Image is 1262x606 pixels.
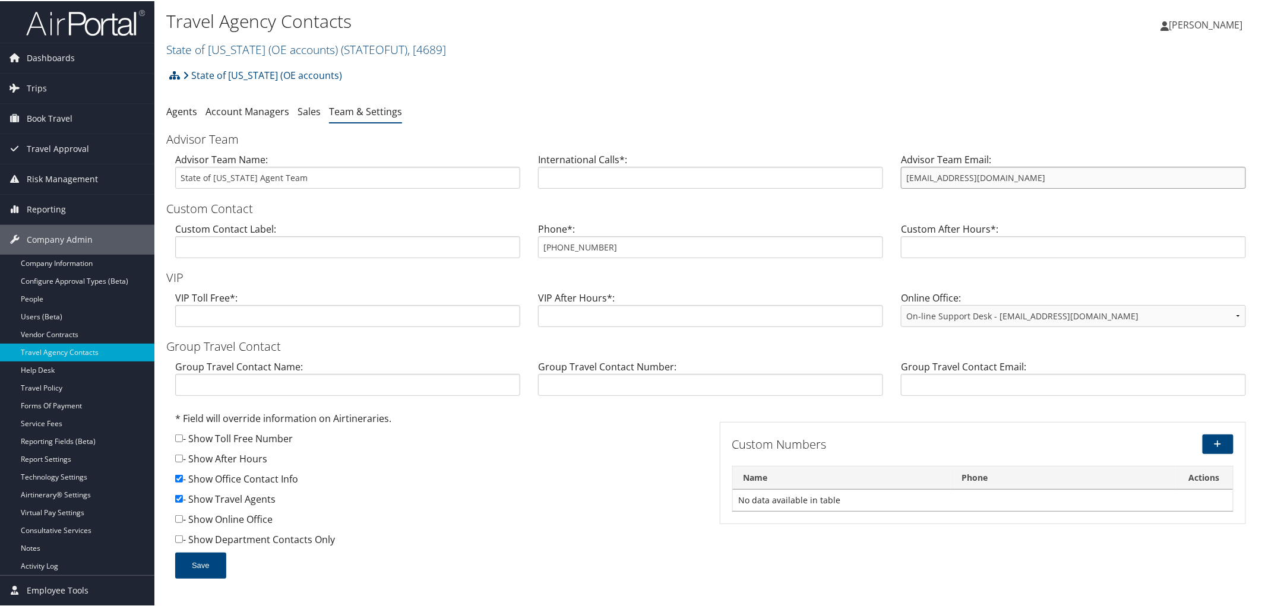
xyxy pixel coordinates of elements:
th: Phone: activate to sort column ascending [951,465,1176,488]
span: ( STATEOFUT ) [341,40,407,56]
a: Agents [166,104,197,117]
div: Phone*: [529,221,892,266]
div: Advisor Team Email: [892,151,1255,197]
h3: Custom Contact [166,199,1255,216]
span: , [ 4689 ] [407,40,446,56]
h3: Custom Numbers [732,435,1064,452]
div: Group Travel Contact Email: [892,358,1255,404]
div: * Field will override information on Airtineraries. [175,410,702,430]
div: - Show Travel Agents [175,491,702,511]
div: VIP Toll Free*: [166,290,529,335]
h3: Group Travel Contact [166,337,1255,354]
span: Travel Approval [27,133,89,163]
a: Team & Settings [329,104,402,117]
div: International Calls*: [529,151,892,197]
a: Account Managers [205,104,289,117]
div: VIP After Hours*: [529,290,892,335]
h3: Advisor Team [166,130,1255,147]
th: Actions: activate to sort column ascending [1176,465,1233,488]
a: State of [US_STATE] (OE accounts) [183,62,342,86]
div: Group Travel Contact Name: [166,358,529,404]
a: State of [US_STATE] (OE accounts) [166,40,446,56]
span: Trips [27,72,47,102]
div: Custom Contact Label: [166,221,529,266]
h1: Travel Agency Contacts [166,8,892,33]
button: Save [175,551,226,578]
span: Book Travel [27,103,72,132]
span: Risk Management [27,163,98,193]
div: Group Travel Contact Number: [529,358,892,404]
span: Company Admin [27,224,93,253]
a: Sales [298,104,321,117]
th: Name: activate to sort column descending [733,465,951,488]
div: Advisor Team Name: [166,151,529,197]
div: Online Office: [892,290,1255,335]
span: Reporting [27,193,66,223]
div: - Show Online Office [175,511,702,531]
span: Dashboards [27,42,75,72]
td: No data available in table [733,488,1233,510]
div: - Show After Hours [175,450,702,471]
span: Employee Tools [27,575,88,604]
div: Custom After Hours*: [892,221,1255,266]
h3: VIP [166,268,1255,285]
div: - Show Department Contacts Only [175,531,702,551]
a: [PERSON_NAME] [1161,6,1255,42]
span: [PERSON_NAME] [1169,17,1243,30]
div: - Show Office Contact Info [175,471,702,491]
div: - Show Toll Free Number [175,430,702,450]
img: airportal-logo.png [26,8,145,36]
